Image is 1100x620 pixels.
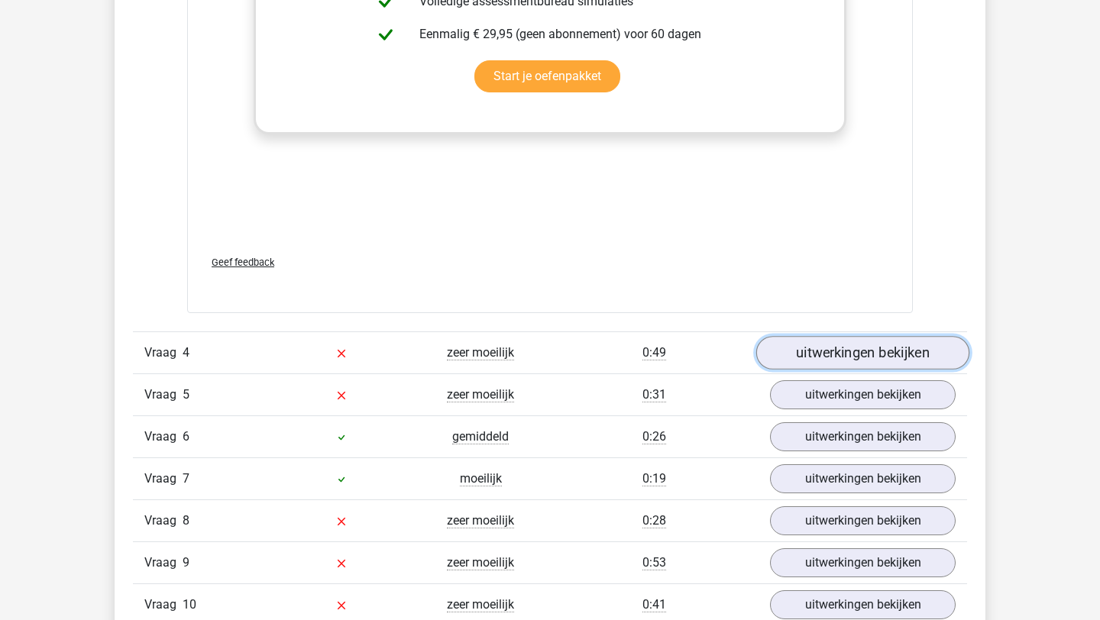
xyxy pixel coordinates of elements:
a: Start je oefenpakket [474,60,620,92]
span: Vraag [144,512,183,530]
span: Vraag [144,470,183,488]
a: uitwerkingen bekijken [770,590,956,619]
a: uitwerkingen bekijken [756,336,969,370]
span: 9 [183,555,189,570]
span: zeer moeilijk [447,513,514,528]
span: 0:49 [642,345,666,360]
span: Vraag [144,386,183,404]
span: 8 [183,513,189,528]
span: zeer moeilijk [447,345,514,360]
span: 0:26 [642,429,666,444]
span: Vraag [144,554,183,572]
span: 0:41 [642,597,666,612]
span: 6 [183,429,189,444]
a: uitwerkingen bekijken [770,422,956,451]
span: 10 [183,597,196,612]
span: gemiddeld [452,429,509,444]
span: 0:53 [642,555,666,570]
span: zeer moeilijk [447,597,514,612]
span: moeilijk [460,471,502,486]
span: 7 [183,471,189,486]
span: Vraag [144,344,183,362]
span: Geef feedback [212,257,274,268]
a: uitwerkingen bekijken [770,380,956,409]
a: uitwerkingen bekijken [770,548,956,577]
a: uitwerkingen bekijken [770,506,956,535]
a: uitwerkingen bekijken [770,464,956,493]
span: zeer moeilijk [447,555,514,570]
span: 0:31 [642,387,666,402]
span: 4 [183,345,189,360]
span: zeer moeilijk [447,387,514,402]
span: 0:19 [642,471,666,486]
span: Vraag [144,596,183,614]
span: 0:28 [642,513,666,528]
span: 5 [183,387,189,402]
span: Vraag [144,428,183,446]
